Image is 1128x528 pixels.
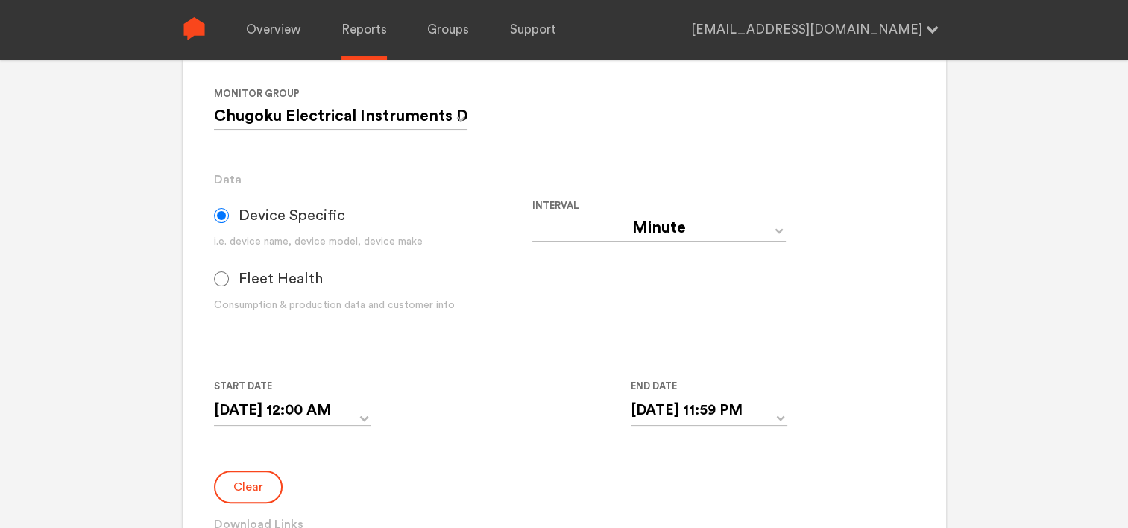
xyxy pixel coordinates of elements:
[214,298,532,313] div: Consumption & production data and customer info
[214,85,473,103] label: Monitor Group
[214,471,283,503] button: Clear
[214,377,359,395] label: Start Date
[239,270,323,288] span: Fleet Health
[214,171,914,189] h3: Data
[532,197,839,215] label: Interval
[183,17,206,40] img: Sense Logo
[239,207,345,224] span: Device Specific
[214,234,532,250] div: i.e. device name, device model, device make
[631,377,775,395] label: End Date
[214,208,229,223] input: Device Specific
[214,271,229,286] input: Fleet Health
